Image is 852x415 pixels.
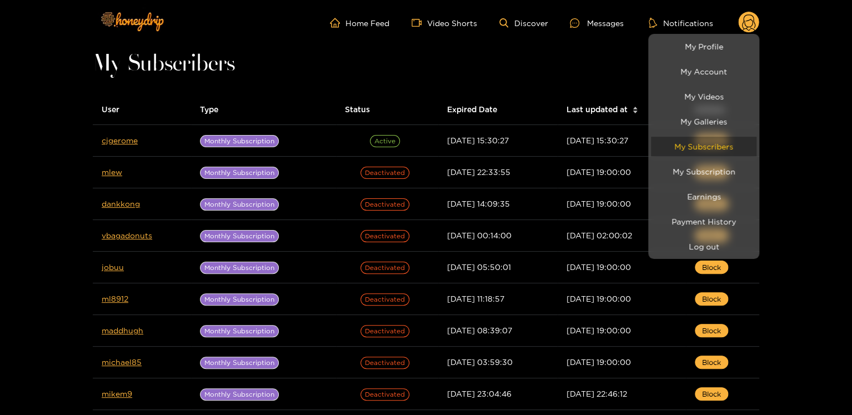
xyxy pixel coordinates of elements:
[651,87,756,106] a: My Videos
[651,62,756,81] a: My Account
[651,137,756,156] a: My Subscribers
[651,187,756,206] a: Earnings
[651,112,756,131] a: My Galleries
[651,162,756,181] a: My Subscription
[651,237,756,256] button: Log out
[651,37,756,56] a: My Profile
[651,212,756,231] a: Payment History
